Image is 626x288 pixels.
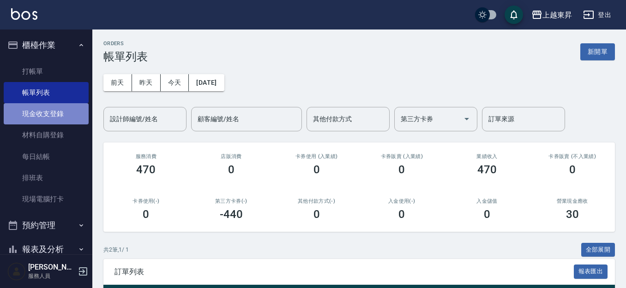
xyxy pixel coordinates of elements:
a: 新開單 [580,47,615,56]
h3: 帳單列表 [103,50,148,63]
h3: 0 [398,163,405,176]
h2: ORDERS [103,41,148,47]
a: 帳單列表 [4,82,89,103]
h2: 卡券販賣 (不入業績) [541,153,604,159]
h2: 入金使用(-) [370,198,433,204]
h2: 卡券販賣 (入業績) [370,153,433,159]
h3: 0 [484,208,490,221]
button: 新開單 [580,43,615,60]
h3: 470 [136,163,156,176]
button: 今天 [161,74,189,91]
h2: 入金儲值 [456,198,519,204]
span: 訂單列表 [114,267,574,276]
h3: 0 [313,208,320,221]
h3: -440 [220,208,243,221]
button: 報表及分析 [4,237,89,261]
button: 登出 [579,6,615,24]
a: 打帳單 [4,61,89,82]
div: 上越東昇 [542,9,572,21]
p: 服務人員 [28,272,75,280]
h2: 業績收入 [456,153,519,159]
button: Open [459,112,474,126]
h3: 0 [398,208,405,221]
h3: 0 [143,208,149,221]
h3: 0 [313,163,320,176]
img: Person [7,262,26,281]
button: 全部展開 [581,243,615,257]
h2: 店販消費 [200,153,263,159]
button: 上越東昇 [528,6,576,24]
h5: [PERSON_NAME] [28,263,75,272]
button: [DATE] [189,74,224,91]
h3: 0 [228,163,235,176]
a: 排班表 [4,167,89,188]
img: Logo [11,8,37,20]
h2: 卡券使用 (入業績) [285,153,348,159]
p: 共 2 筆, 1 / 1 [103,246,129,254]
button: save [505,6,523,24]
button: 昨天 [132,74,161,91]
h2: 其他付款方式(-) [285,198,348,204]
button: 前天 [103,74,132,91]
a: 每日結帳 [4,146,89,167]
h3: 470 [477,163,497,176]
h3: 30 [566,208,579,221]
button: 櫃檯作業 [4,33,89,57]
h3: 服務消費 [114,153,178,159]
h3: 0 [569,163,576,176]
a: 材料自購登錄 [4,124,89,146]
h2: 第三方卡券(-) [200,198,263,204]
a: 現場電腦打卡 [4,188,89,210]
h2: 營業現金應收 [541,198,604,204]
button: 預約管理 [4,213,89,237]
button: 報表匯出 [574,264,608,279]
a: 現金收支登錄 [4,103,89,124]
h2: 卡券使用(-) [114,198,178,204]
a: 報表匯出 [574,267,608,276]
